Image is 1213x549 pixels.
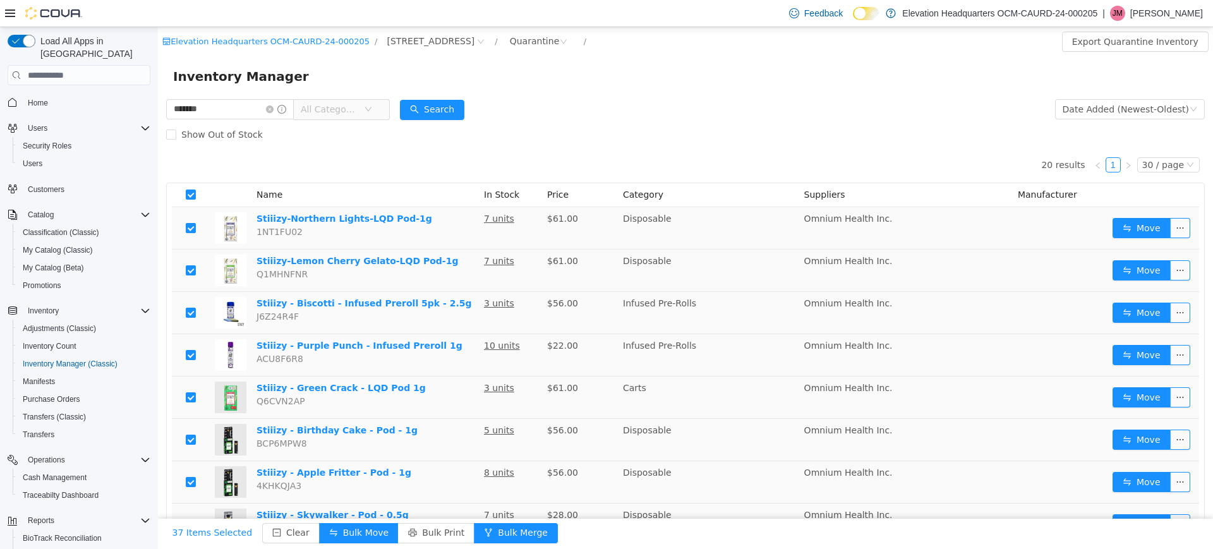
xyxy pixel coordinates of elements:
[13,529,155,547] button: BioTrack Reconciliation
[99,313,305,323] a: Stiiizy - Purple Punch - Infused Preroll 1g
[28,455,65,465] span: Operations
[15,39,159,59] span: Inventory Manager
[326,356,356,366] u: 3 units
[57,481,88,513] img: Stiiizy - Skywalker - Pod - 0.5g hero shot
[99,284,141,294] span: J6Z24R4F
[646,440,735,450] span: Omnium Health Inc.
[3,206,155,224] button: Catalog
[1012,487,1032,507] button: icon: ellipsis
[57,439,88,471] img: Stiiizy - Apple Fritter - Pod - 1g hero shot
[18,156,150,171] span: Users
[1113,6,1123,21] span: JM
[161,496,241,516] button: icon: swapBulk Move
[13,137,155,155] button: Security Roles
[460,265,641,307] td: Infused Pre-Rolls
[18,392,85,407] a: Purchase Orders
[3,302,155,320] button: Inventory
[860,162,919,172] span: Manufacturer
[28,306,59,316] span: Inventory
[853,7,879,20] input: Dark Mode
[932,130,948,145] li: Previous Page
[13,277,155,294] button: Promotions
[955,191,1013,211] button: icon: swapMove
[23,473,87,483] span: Cash Management
[883,130,927,145] li: 20 results
[18,260,89,275] a: My Catalog (Beta)
[13,224,155,241] button: Classification (Classic)
[646,186,735,196] span: Omnium Health Inc.
[25,7,82,20] img: Cova
[3,93,155,111] button: Home
[389,483,420,493] span: $28.00
[646,271,735,281] span: Omnium Health Inc.
[57,227,88,259] img: Stiiizy-Lemon Cherry Gelato-LQD Pod-1g hero shot
[23,303,64,318] button: Inventory
[13,355,155,373] button: Inventory Manager (Classic)
[955,275,1013,296] button: icon: swapMove
[18,339,150,354] span: Inventory Count
[28,210,54,220] span: Catalog
[460,392,641,434] td: Disposable
[18,278,150,293] span: Promotions
[3,512,155,529] button: Reports
[18,243,150,258] span: My Catalog (Classic)
[426,9,428,19] span: /
[902,6,1097,21] p: Elevation Headquarters OCM-CAURD-24-000205
[1110,6,1125,21] div: Jhon Moncada
[18,356,123,371] a: Inventory Manager (Classic)
[57,185,88,217] img: Stiiizy-Northern Lights-LQD Pod-1g hero shot
[23,94,150,110] span: Home
[13,373,155,390] button: Manifests
[18,374,60,389] a: Manifests
[326,186,356,196] u: 7 units
[389,356,420,366] span: $61.00
[18,409,150,425] span: Transfers (Classic)
[13,241,155,259] button: My Catalog (Classic)
[23,513,150,528] span: Reports
[23,263,84,273] span: My Catalog (Beta)
[18,102,110,112] span: Show Out of Stock
[1012,402,1032,423] button: icon: ellipsis
[460,476,641,519] td: Disposable
[13,320,155,337] button: Adjustments (Classic)
[57,397,88,428] img: Stiiizy - Birthday Cake - Pod - 1g hero shot
[18,278,66,293] a: Promotions
[18,427,150,442] span: Transfers
[1012,360,1032,380] button: icon: ellipsis
[28,516,54,526] span: Reports
[326,271,356,281] u: 3 units
[57,354,88,386] img: Stiiizy - Green Crack - LQD Pod 1g hero shot
[460,307,641,349] td: Infused Pre-Rolls
[28,98,48,108] span: Home
[23,323,96,334] span: Adjustments (Classic)
[4,496,105,516] button: 37 Items Selected
[28,184,64,195] span: Customers
[646,229,735,239] span: Omnium Health Inc.
[326,483,356,493] u: 7 units
[13,390,155,408] button: Purchase Orders
[352,4,402,23] div: Quarantine
[465,162,505,172] span: Category
[99,242,150,252] span: Q1MHNFNR
[984,131,1026,145] div: 30 / page
[23,430,54,440] span: Transfers
[23,227,99,238] span: Classification (Classic)
[23,341,76,351] span: Inventory Count
[326,313,362,323] u: 10 units
[240,496,317,516] button: icon: printerBulk Print
[13,469,155,486] button: Cash Management
[57,270,88,301] img: Stiiizy - Biscotti - Infused Preroll 5pk - 2.5g hero shot
[57,312,88,344] img: Stiiizy - Purple Punch - Infused Preroll 1g hero shot
[337,9,339,19] span: /
[99,411,149,421] span: BCP6MPW8
[389,398,420,408] span: $56.00
[13,486,155,504] button: Traceabilty Dashboard
[460,222,641,265] td: Disposable
[23,452,150,468] span: Operations
[119,78,128,87] i: icon: info-circle
[242,73,306,93] button: icon: searchSearch
[326,229,356,239] u: 7 units
[18,470,150,485] span: Cash Management
[23,141,71,151] span: Security Roles
[23,121,150,136] span: Users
